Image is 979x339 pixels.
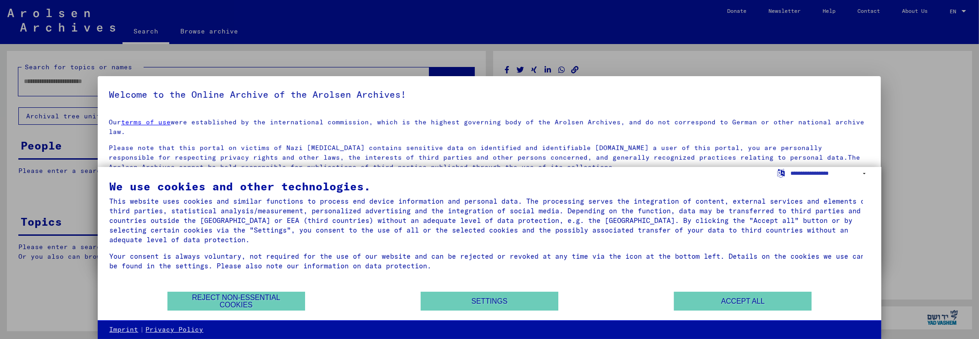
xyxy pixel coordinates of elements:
[109,181,869,192] div: We use cookies and other technologies.
[167,292,305,311] button: Reject non-essential cookies
[109,251,869,271] div: Your consent is always voluntary, not required for the use of our website and can be rejected or ...
[121,118,171,126] a: terms of use
[421,292,558,311] button: Settings
[109,196,869,245] div: This website uses cookies and similar functions to process end device information and personal da...
[674,292,812,311] button: Accept all
[109,143,870,172] p: Please note that this portal on victims of Nazi [MEDICAL_DATA] contains sensitive data on identif...
[145,325,203,334] a: Privacy Policy
[109,117,870,137] p: Our were established by the international commission, which is the highest governing body of the ...
[109,325,138,334] a: Imprint
[109,87,870,102] h5: Welcome to the Online Archive of the Arolsen Archives!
